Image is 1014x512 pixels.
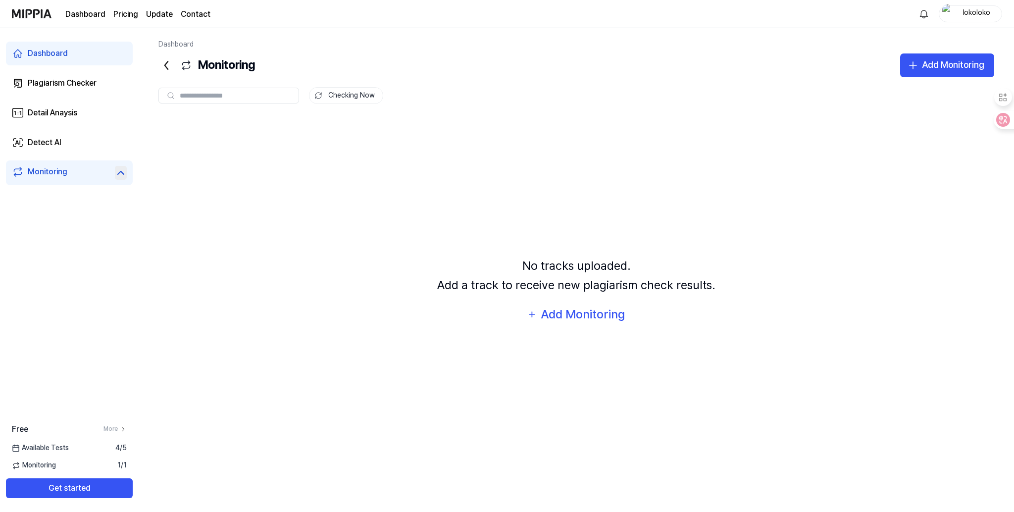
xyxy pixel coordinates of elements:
[181,8,210,20] a: Contact
[309,87,383,104] button: Checking Now
[113,8,138,20] a: Pricing
[922,58,984,72] div: Add Monitoring
[918,8,930,20] img: 알림
[28,166,67,180] div: Monitoring
[939,5,1002,22] button: profilelokoloko
[521,303,632,326] button: Add Monitoring
[28,107,77,119] div: Detail Anaysis
[158,53,255,77] div: Monitoring
[437,256,715,295] div: No tracks uploaded. Add a track to receive new plagiarism check results.
[540,305,626,324] div: Add Monitoring
[12,461,56,470] span: Monitoring
[158,40,194,48] a: Dashboard
[103,425,127,433] a: More
[65,8,105,20] a: Dashboard
[12,423,28,435] span: Free
[115,443,127,453] span: 4 / 5
[117,461,127,470] span: 1 / 1
[957,8,996,19] div: lokoloko
[942,4,954,24] img: profile
[12,443,69,453] span: Available Tests
[28,77,97,89] div: Plagiarism Checker
[900,53,994,77] button: Add Monitoring
[28,48,68,59] div: Dashboard
[6,71,133,95] a: Plagiarism Checker
[6,478,133,498] button: Get started
[28,137,61,149] div: Detect AI
[146,8,173,20] a: Update
[6,101,133,125] a: Detail Anaysis
[12,166,111,180] a: Monitoring
[6,42,133,65] a: Dashboard
[6,131,133,154] a: Detect AI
